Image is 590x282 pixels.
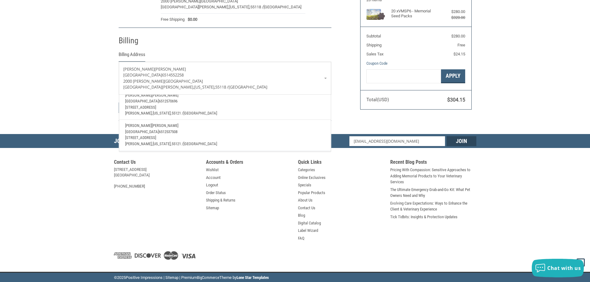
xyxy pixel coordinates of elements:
a: Tick Tidbits: Insights & Protection Updates [390,214,457,220]
span: $280.00 [451,34,465,38]
a: Wishlist [206,167,219,173]
span: [US_STATE], [229,5,250,9]
span: 6514552258 [162,72,184,78]
a: | Sitemap [164,275,178,280]
a: The Ultimate Emergency Grab-and-Go Kit: What Pet Owners Need and Why [390,187,476,199]
span: Sales Tax [366,52,383,56]
a: Evolving Care Expectations: Ways to Enhance the Client & Veterinary Experience [390,200,476,212]
span: [PERSON_NAME] [152,123,178,128]
a: Pricing With Compassion: Sensitive Approaches to Adding Memorial Products to Your Veterinary Serv... [390,167,476,185]
span: [GEOGRAPHIC_DATA] [183,141,217,146]
span: Subtotal [366,34,381,38]
span: [PERSON_NAME] [125,93,152,98]
a: [PERSON_NAME][PERSON_NAME][GEOGRAPHIC_DATA]6512570696[STREET_ADDRESS][PERSON_NAME],[US_STATE],551... [122,89,328,119]
address: [STREET_ADDRESS] [GEOGRAPHIC_DATA] [PHONE_NUMBER] [114,167,200,189]
span: [US_STATE], [153,141,172,146]
a: Blog [298,212,305,219]
input: Email [349,136,445,146]
div: $320.00 [440,15,465,21]
button: Chat with us [532,259,584,277]
span: [PERSON_NAME] [155,66,186,72]
span: Shipping [366,43,382,47]
a: BigCommerce [197,275,219,280]
a: About Us [298,197,312,203]
span: 6512537508 [159,129,177,134]
h2: Payment [119,124,155,134]
span: 55118 / [215,84,229,90]
span: [PERSON_NAME], [125,111,153,115]
span: 2025 [117,275,126,280]
span: [PERSON_NAME], [125,141,153,146]
a: Order Status [206,190,226,196]
button: Continue [119,102,152,113]
span: $304.15 [447,97,465,103]
h5: Quick Links [298,159,384,167]
span: [PERSON_NAME] [125,123,152,128]
a: [PERSON_NAME][PERSON_NAME][GEOGRAPHIC_DATA]6512537508[STREET_ADDRESS][PERSON_NAME],[US_STATE],551... [122,120,328,151]
span: 55118 / [250,5,264,9]
h5: Contact Us [114,159,200,167]
a: Lone Star Templates [237,275,269,280]
h5: Join Our Mailing List [114,134,213,150]
input: Gift Certificate or Coupon Code [366,69,441,83]
span: [GEOGRAPHIC_DATA] [123,72,162,78]
h4: 20 x VMSP6 - Memorial Seed Packs [391,9,439,19]
span: Free [457,43,465,47]
span: [US_STATE], [153,111,172,115]
a: Specials [298,182,311,188]
legend: Billing Address [119,51,145,61]
a: Online Exclusives [298,175,326,181]
span: 2000 [PERSON_NAME][GEOGRAPHIC_DATA] [123,78,203,84]
span: $0.00 [185,16,197,23]
h2: Billing [119,36,155,46]
span: [GEOGRAPHIC_DATA] [125,129,159,134]
h5: Recent Blog Posts [390,159,476,167]
a: Enter or select a different address [119,62,331,95]
span: Total (USD) [366,97,389,102]
a: Label Wizard [298,228,318,234]
span: [STREET_ADDRESS] [125,135,156,140]
span: Free Shipping [161,16,185,23]
span: $24.15 [453,52,465,56]
span: [GEOGRAPHIC_DATA] [229,84,267,90]
a: Digital Catalog [298,220,321,226]
a: Account [206,175,221,181]
span: [GEOGRAPHIC_DATA] [264,5,301,9]
span: 55121 / [172,111,183,115]
a: Popular Products [298,190,325,196]
a: Coupon Code [366,61,387,66]
span: Chat with us [547,265,581,271]
span: [GEOGRAPHIC_DATA][PERSON_NAME], [123,84,194,90]
a: Logout [206,182,218,188]
span: [STREET_ADDRESS] [125,105,156,110]
span: [GEOGRAPHIC_DATA][PERSON_NAME], [161,5,229,9]
span: [US_STATE], [194,84,215,90]
a: Shipping & Returns [206,197,235,203]
a: FAQ [298,235,304,241]
div: $280.00 [440,9,465,15]
a: Categories [298,167,315,173]
a: Sitemap [206,205,219,211]
button: Apply [441,69,465,83]
span: [PERSON_NAME] [152,93,178,98]
h5: Accounts & Orders [206,159,292,167]
span: 55121 / [172,141,183,146]
span: © Positive Impressions [114,275,163,280]
span: [GEOGRAPHIC_DATA] [125,99,159,103]
a: Contact Us [298,205,315,211]
span: [GEOGRAPHIC_DATA] [183,111,217,115]
span: [PERSON_NAME] [123,66,155,72]
span: 6512570696 [159,99,177,103]
input: Join [447,136,476,146]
